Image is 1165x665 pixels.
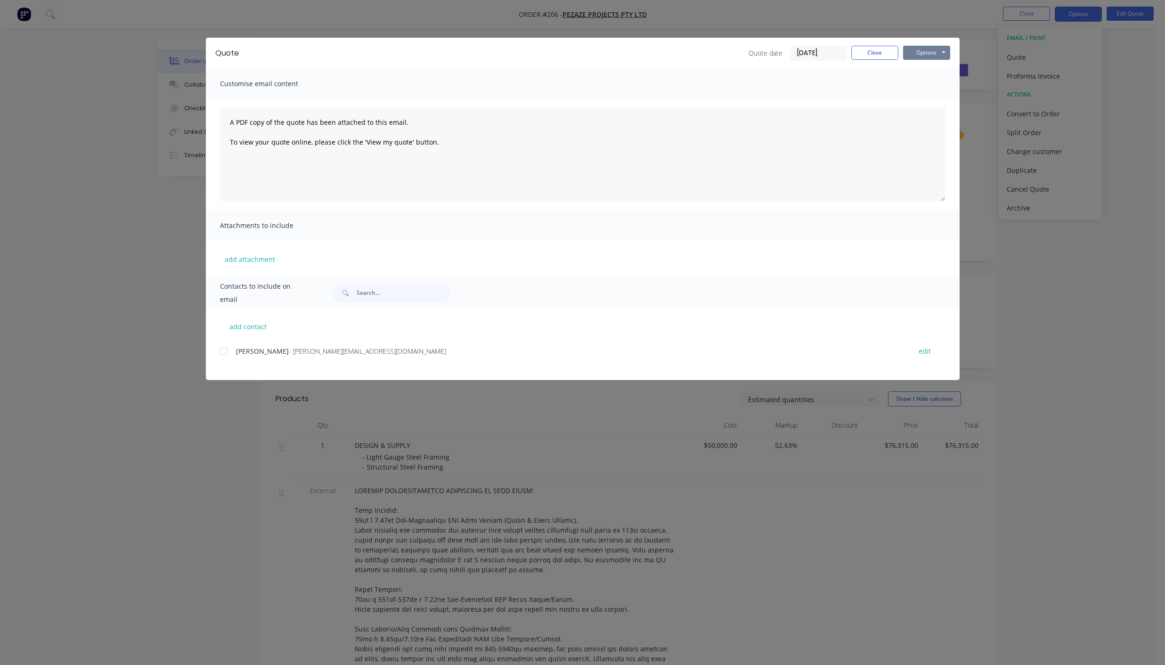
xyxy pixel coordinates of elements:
[220,219,324,232] span: Attachments to include
[357,284,450,302] input: Search...
[220,107,945,202] textarea: A PDF copy of the quote has been attached to this email. To view your quote online, please click ...
[903,46,950,60] button: Options
[236,347,289,356] span: [PERSON_NAME]
[749,48,782,58] span: Quote date
[913,345,937,357] button: edit
[220,280,309,306] span: Contacts to include on email
[289,347,446,356] span: - [PERSON_NAME][EMAIL_ADDRESS][DOMAIN_NAME]
[215,48,239,59] div: Quote
[220,319,277,333] button: add contact
[851,46,898,60] button: Close
[220,252,280,266] button: add attachment
[220,77,324,90] span: Customise email content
